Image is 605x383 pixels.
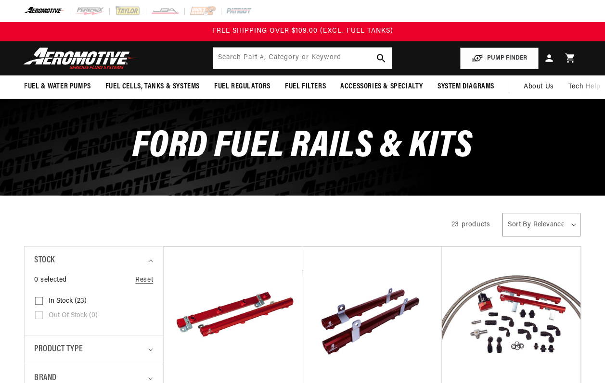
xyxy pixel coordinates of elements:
[516,75,561,99] a: About Us
[207,75,278,98] summary: Fuel Regulators
[430,75,502,98] summary: System Diagrams
[213,48,391,69] input: Search by Part Number, Category or Keyword
[212,27,393,35] span: FREE SHIPPING OVER $109.00 (EXCL. FUEL TANKS)
[333,75,430,98] summary: Accessories & Specialty
[34,254,55,268] span: Stock
[34,247,153,275] summary: Stock (0 selected)
[98,75,207,98] summary: Fuel Cells, Tanks & Systems
[49,297,87,306] span: In stock (23)
[49,311,98,320] span: Out of stock (0)
[34,343,83,357] span: Product type
[285,82,326,92] span: Fuel Filters
[34,275,67,285] span: 0 selected
[24,82,91,92] span: Fuel & Water Pumps
[132,128,473,166] span: Ford Fuel Rails & Kits
[524,83,554,90] span: About Us
[451,221,490,228] span: 23 products
[21,47,141,70] img: Aeromotive
[105,82,200,92] span: Fuel Cells, Tanks & Systems
[278,75,333,98] summary: Fuel Filters
[340,82,423,92] span: Accessories & Specialty
[438,82,494,92] span: System Diagrams
[371,48,392,69] button: search button
[460,48,539,69] button: PUMP FINDER
[214,82,270,92] span: Fuel Regulators
[17,75,98,98] summary: Fuel & Water Pumps
[568,82,600,92] span: Tech Help
[34,335,153,364] summary: Product type (0 selected)
[135,275,153,285] a: Reset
